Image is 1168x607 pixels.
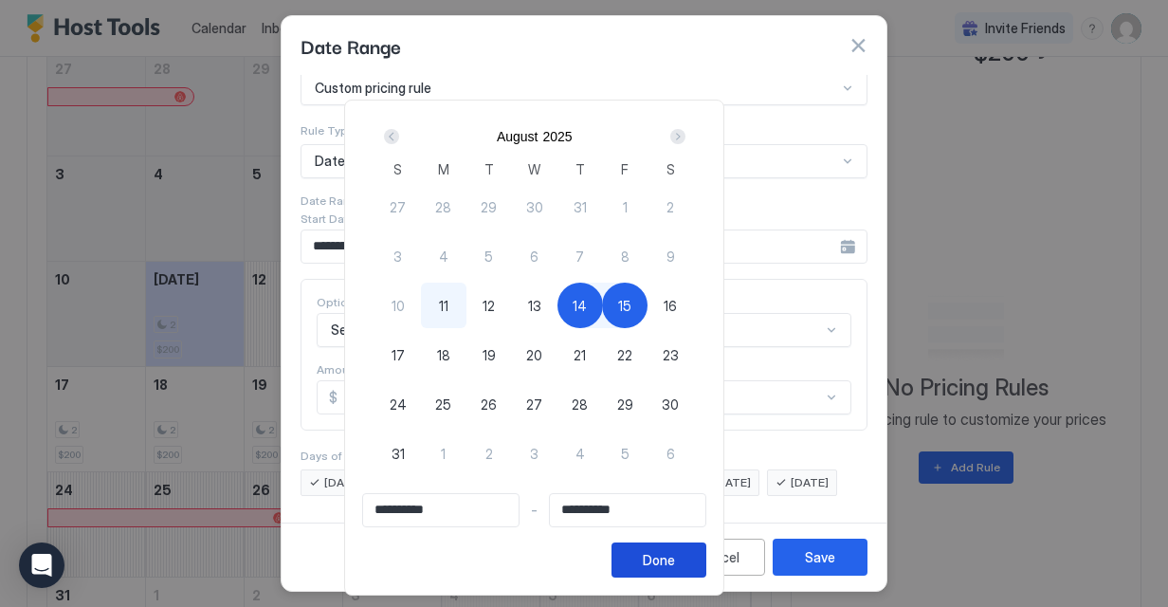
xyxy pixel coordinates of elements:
[530,444,538,464] span: 3
[363,494,519,526] input: Input Field
[526,345,542,365] span: 20
[375,332,421,377] button: 17
[481,395,497,414] span: 26
[648,233,693,279] button: 9
[543,129,573,144] button: 2025
[483,296,495,316] span: 12
[380,125,406,148] button: Prev
[575,444,585,464] span: 4
[575,159,585,179] span: T
[662,395,679,414] span: 30
[557,283,603,328] button: 14
[602,283,648,328] button: 15
[393,247,402,267] span: 3
[375,431,421,476] button: 31
[466,283,512,328] button: 12
[526,197,543,217] span: 30
[484,247,493,267] span: 5
[574,345,586,365] span: 21
[575,247,584,267] span: 7
[602,431,648,476] button: 5
[557,381,603,427] button: 28
[466,184,512,230] button: 29
[439,247,448,267] span: 4
[393,159,402,179] span: S
[435,395,451,414] span: 25
[602,184,648,230] button: 1
[512,332,557,377] button: 20
[421,233,466,279] button: 4
[602,381,648,427] button: 29
[621,159,629,179] span: F
[435,197,451,217] span: 28
[557,332,603,377] button: 21
[392,345,405,365] span: 17
[648,381,693,427] button: 30
[666,159,675,179] span: S
[19,543,64,588] div: Open Intercom Messenger
[648,184,693,230] button: 2
[621,444,630,464] span: 5
[550,494,705,526] input: Input Field
[483,345,496,365] span: 19
[421,431,466,476] button: 1
[421,381,466,427] button: 25
[375,283,421,328] button: 10
[375,233,421,279] button: 3
[664,296,677,316] span: 16
[623,197,628,217] span: 1
[392,296,405,316] span: 10
[421,283,466,328] button: 11
[528,296,541,316] span: 13
[512,233,557,279] button: 6
[602,233,648,279] button: 8
[485,444,493,464] span: 2
[439,296,448,316] span: 11
[421,332,466,377] button: 18
[557,233,603,279] button: 7
[648,283,693,328] button: 16
[664,125,689,148] button: Next
[617,345,632,365] span: 22
[512,431,557,476] button: 3
[484,159,494,179] span: T
[526,395,542,414] span: 27
[466,332,512,377] button: 19
[648,431,693,476] button: 6
[437,345,450,365] span: 18
[643,550,675,570] div: Done
[421,184,466,230] button: 28
[466,431,512,476] button: 2
[528,159,540,179] span: W
[618,296,631,316] span: 15
[611,543,706,578] button: Done
[573,296,587,316] span: 14
[557,184,603,230] button: 31
[466,381,512,427] button: 26
[392,444,405,464] span: 31
[530,247,538,267] span: 6
[512,283,557,328] button: 13
[466,233,512,279] button: 5
[441,444,446,464] span: 1
[375,381,421,427] button: 24
[512,381,557,427] button: 27
[663,345,679,365] span: 23
[390,197,406,217] span: 27
[602,332,648,377] button: 22
[666,197,674,217] span: 2
[497,129,538,144] button: August
[438,159,449,179] span: M
[481,197,497,217] span: 29
[574,197,587,217] span: 31
[531,502,538,519] span: -
[617,395,633,414] span: 29
[666,247,675,267] span: 9
[572,395,588,414] span: 28
[512,184,557,230] button: 30
[390,395,407,414] span: 24
[621,247,630,267] span: 8
[666,444,675,464] span: 6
